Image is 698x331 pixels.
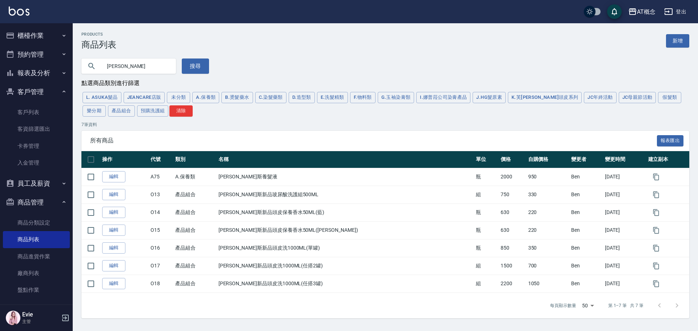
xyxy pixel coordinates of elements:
[3,301,70,320] button: 紅利點數設定
[603,221,646,239] td: [DATE]
[182,58,209,74] button: 搜尋
[167,92,190,103] button: 未分類
[3,248,70,265] a: 商品進貨作業
[217,168,474,186] td: [PERSON_NAME]斯養髮液
[255,92,286,103] button: C.染髮藥類
[499,186,526,203] td: 750
[83,105,106,117] button: 樂分期
[569,239,603,257] td: Ben
[473,92,506,103] button: J.HG髮原素
[81,40,116,50] h3: 商品列表
[3,214,70,231] a: 商品分類設定
[416,92,470,103] button: I.娜普菈公司染膏產品
[102,207,125,218] a: 編輯
[217,203,474,221] td: [PERSON_NAME]斯新品頭皮保養香水50ML(藍)
[607,4,622,19] button: save
[22,311,59,318] h5: Evie
[149,151,173,168] th: 代號
[474,186,499,203] td: 組
[289,92,315,103] button: D.造型類
[3,193,70,212] button: 商品管理
[661,5,689,19] button: 登出
[217,186,474,203] td: [PERSON_NAME]斯新品玻尿酸洗護組500ML
[3,104,70,121] a: 客戶列表
[474,203,499,221] td: 瓶
[474,168,499,186] td: 瓶
[100,151,149,168] th: 操作
[603,151,646,168] th: 變更時間
[474,151,499,168] th: 單位
[3,64,70,82] button: 報表及分析
[526,203,569,221] td: 220
[603,275,646,292] td: [DATE]
[81,32,116,37] h2: Products
[102,225,125,236] a: 編輯
[569,168,603,186] td: Ben
[526,186,569,203] td: 330
[526,257,569,275] td: 700
[499,275,526,292] td: 2200
[350,92,376,103] button: F.物料類
[474,221,499,239] td: 瓶
[108,105,135,117] button: 產品組合
[603,186,646,203] td: [DATE]
[102,171,125,182] a: 編輯
[3,82,70,101] button: 客戶管理
[526,151,569,168] th: 自購價格
[666,34,689,48] a: 新增
[102,278,125,289] a: 編輯
[102,242,125,254] a: 編輯
[569,257,603,275] td: Ben
[526,275,569,292] td: 1050
[173,257,216,275] td: 產品組合
[657,137,684,144] a: 報表匯出
[173,203,216,221] td: 產品組合
[149,221,173,239] td: O15
[603,239,646,257] td: [DATE]
[90,137,657,144] span: 所有商品
[217,221,474,239] td: [PERSON_NAME]斯新品頭皮保養香水50ML([PERSON_NAME])
[603,203,646,221] td: [DATE]
[173,239,216,257] td: 產品組合
[217,151,474,168] th: 名稱
[637,7,655,16] div: AT概念
[317,92,348,103] button: E.洗髮精類
[526,221,569,239] td: 220
[3,265,70,282] a: 廠商列表
[9,7,29,16] img: Logo
[579,296,597,315] div: 50
[3,282,70,298] a: 盤點作業
[173,168,216,186] td: A.保養類
[3,121,70,137] a: 客資篩選匯出
[3,174,70,193] button: 員工及薪資
[508,92,582,103] button: K.芙[PERSON_NAME]頭皮系列
[526,239,569,257] td: 350
[192,92,219,103] button: A.保養類
[173,151,216,168] th: 類別
[569,221,603,239] td: Ben
[173,186,216,203] td: 產品組合
[149,239,173,257] td: O16
[499,151,526,168] th: 價格
[474,275,499,292] td: 組
[569,275,603,292] td: Ben
[149,257,173,275] td: O17
[137,105,169,117] button: 預購洗護組
[526,168,569,186] td: 950
[569,203,603,221] td: Ben
[173,221,216,239] td: 產品組合
[499,239,526,257] td: 850
[603,257,646,275] td: [DATE]
[3,138,70,154] a: 卡券管理
[499,168,526,186] td: 2000
[149,203,173,221] td: O14
[149,275,173,292] td: O18
[474,239,499,257] td: 瓶
[474,257,499,275] td: 組
[217,257,474,275] td: [PERSON_NAME]新品頭皮洗1000ML(任搭2罐)
[499,203,526,221] td: 630
[124,92,165,103] button: JeanCare店販
[584,92,616,103] button: JC年終活動
[217,239,474,257] td: [PERSON_NAME]斯新品頭皮洗1000ML(單罐)
[658,92,681,103] button: 假髮類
